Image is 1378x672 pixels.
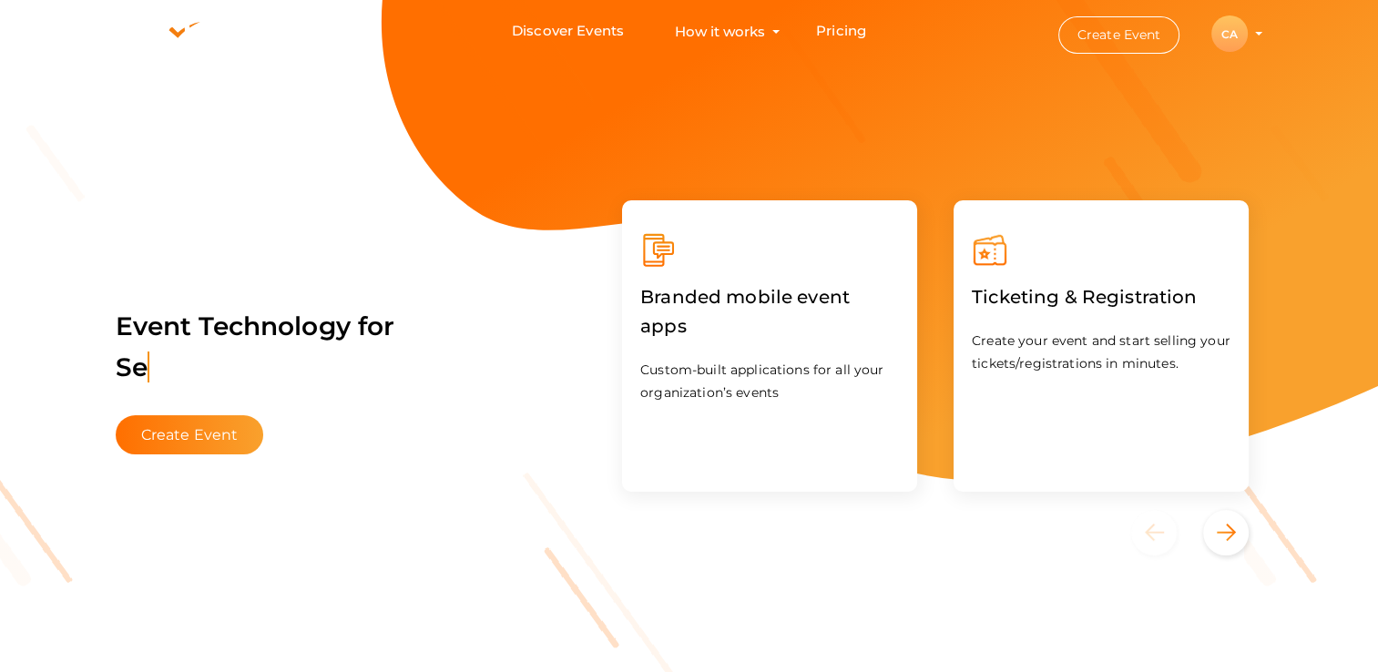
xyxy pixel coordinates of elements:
span: Se [116,351,149,382]
a: Pricing [816,15,866,48]
label: Ticketing & Registration [972,269,1197,325]
button: CA [1206,15,1253,53]
a: Ticketing & Registration [972,290,1197,307]
label: Branded mobile event apps [640,269,899,354]
p: Custom-built applications for all your organization’s events [640,359,899,404]
button: Create Event [116,415,264,454]
button: Create Event [1058,16,1180,54]
button: How it works [669,15,771,48]
label: Event Technology for [116,283,395,411]
profile-pic: CA [1211,27,1248,41]
a: Branded mobile event apps [640,319,899,336]
button: Previous [1131,510,1199,555]
a: Discover Events [512,15,624,48]
button: Next [1203,510,1249,555]
p: Create your event and start selling your tickets/registrations in minutes. [972,330,1230,375]
div: CA [1211,15,1248,52]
